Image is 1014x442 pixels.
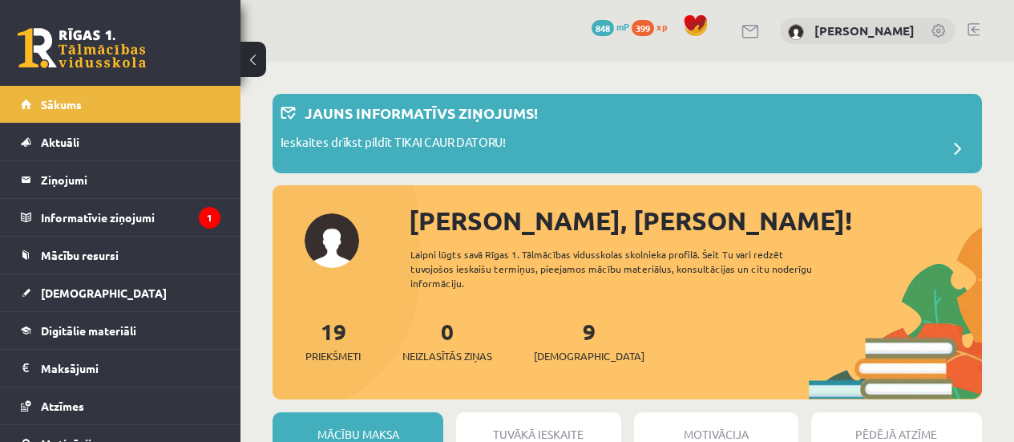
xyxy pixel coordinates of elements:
[41,199,220,236] legend: Informatīvie ziņojumi
[21,387,220,424] a: Atzīmes
[632,20,654,36] span: 399
[592,20,614,36] span: 848
[409,201,982,240] div: [PERSON_NAME], [PERSON_NAME]!
[21,312,220,349] a: Digitālie materiāli
[305,348,361,364] span: Priekšmeti
[41,350,220,387] legend: Maksājumi
[21,199,220,236] a: Informatīvie ziņojumi1
[41,399,84,413] span: Atzīmes
[410,247,836,290] div: Laipni lūgts savā Rīgas 1. Tālmācības vidusskolas skolnieka profilā. Šeit Tu vari redzēt tuvojošo...
[41,248,119,262] span: Mācību resursi
[21,161,220,198] a: Ziņojumi
[41,161,220,198] legend: Ziņojumi
[788,24,804,40] img: Linda Liepiņa
[616,20,629,33] span: mP
[41,323,136,338] span: Digitālie materiāli
[534,348,644,364] span: [DEMOGRAPHIC_DATA]
[21,237,220,274] a: Mācību resursi
[281,102,974,165] a: Jauns informatīvs ziņojums! Ieskaites drīkst pildīt TIKAI CAUR DATORU!
[814,22,915,39] a: [PERSON_NAME]
[656,20,667,33] span: xp
[21,86,220,123] a: Sākums
[21,274,220,311] a: [DEMOGRAPHIC_DATA]
[632,20,675,33] a: 399 xp
[592,20,629,33] a: 848 mP
[305,102,538,124] p: Jauns informatīvs ziņojums!
[305,317,361,364] a: 19Priekšmeti
[18,28,146,68] a: Rīgas 1. Tālmācības vidusskola
[281,133,506,156] p: Ieskaites drīkst pildīt TIKAI CAUR DATORU!
[402,317,492,364] a: 0Neizlasītās ziņas
[21,350,220,387] a: Maksājumi
[41,97,82,112] span: Sākums
[41,286,167,300] span: [DEMOGRAPHIC_DATA]
[21,124,220,160] a: Aktuāli
[534,317,644,364] a: 9[DEMOGRAPHIC_DATA]
[199,207,220,229] i: 1
[402,348,492,364] span: Neizlasītās ziņas
[41,135,79,149] span: Aktuāli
